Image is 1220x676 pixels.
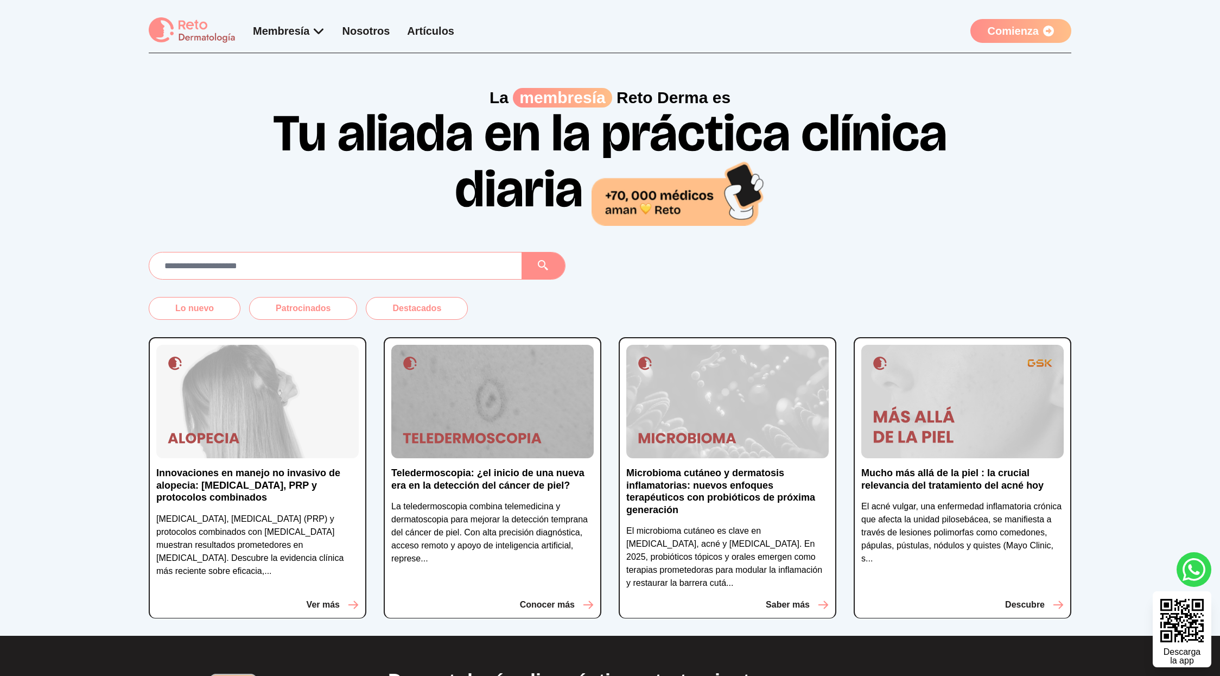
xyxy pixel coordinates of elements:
a: Artículos [407,25,454,37]
a: Innovaciones en manejo no invasivo de alopecia: [MEDICAL_DATA], PRP y protocolos combinados [156,467,359,513]
p: La teledermoscopia combina telemedicina y dermatoscopia para mejorar la detección temprana del cá... [391,500,594,565]
button: Conocer más [520,598,594,611]
button: Ver más [307,598,359,611]
div: Membresía [253,23,325,39]
img: Teledermoscopia: ¿el inicio de una nueva era en la detección del cáncer de piel? [391,345,594,459]
p: Innovaciones en manejo no invasivo de alopecia: [MEDICAL_DATA], PRP y protocolos combinados [156,467,359,504]
p: Saber más [766,598,810,611]
span: membresía [513,88,612,108]
a: whatsapp button [1177,552,1211,587]
p: La Reto Derma es [149,88,1071,108]
img: Innovaciones en manejo no invasivo de alopecia: microneedling, PRP y protocolos combinados [156,345,359,459]
button: Destacados [366,297,468,320]
a: Nosotros [342,25,390,37]
button: Patrocinados [249,297,357,320]
div: Descarga la app [1164,648,1200,665]
button: Lo nuevo [149,297,240,320]
button: Descubre [1005,598,1064,611]
p: Teledermoscopia: ¿el inicio de una nueva era en la detección del cáncer de piel? [391,467,594,491]
a: Comienza [970,19,1071,43]
img: Mucho más allá de la piel : la crucial relevancia del tratamiento del acné hoy [861,345,1064,459]
img: logo Reto dermatología [149,17,236,44]
h1: Tu aliada en la práctica clínica diaria [263,108,957,225]
p: El acné vulgar, una enfermedad inflamatoria crónica que afecta la unidad pilosebácea, se manifies... [861,500,1064,565]
a: Mucho más allá de la piel : la crucial relevancia del tratamiento del acné hoy [861,467,1064,500]
img: Microbioma cutáneo y dermatosis inflamatorias: nuevos enfoques terapéuticos con probióticos de pr... [626,345,829,459]
button: Saber más [766,598,829,611]
p: Conocer más [520,598,575,611]
p: El microbioma cutáneo es clave en [MEDICAL_DATA], acné y [MEDICAL_DATA]. En 2025, probióticos tóp... [626,525,829,590]
p: Mucho más allá de la piel : la crucial relevancia del tratamiento del acné hoy [861,467,1064,491]
a: Teledermoscopia: ¿el inicio de una nueva era en la detección del cáncer de piel? [391,467,594,500]
img: 70,000 médicos aman Reto [592,160,765,225]
a: Microbioma cutáneo y dermatosis inflamatorias: nuevos enfoques terapéuticos con probióticos de pr... [626,467,829,525]
p: Microbioma cutáneo y dermatosis inflamatorias: nuevos enfoques terapéuticos con probióticos de pr... [626,467,829,516]
p: [MEDICAL_DATA], [MEDICAL_DATA] (PRP) y protocolos combinados con [MEDICAL_DATA] muestran resultad... [156,513,359,578]
p: Ver más [307,598,340,611]
p: Descubre [1005,598,1045,611]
